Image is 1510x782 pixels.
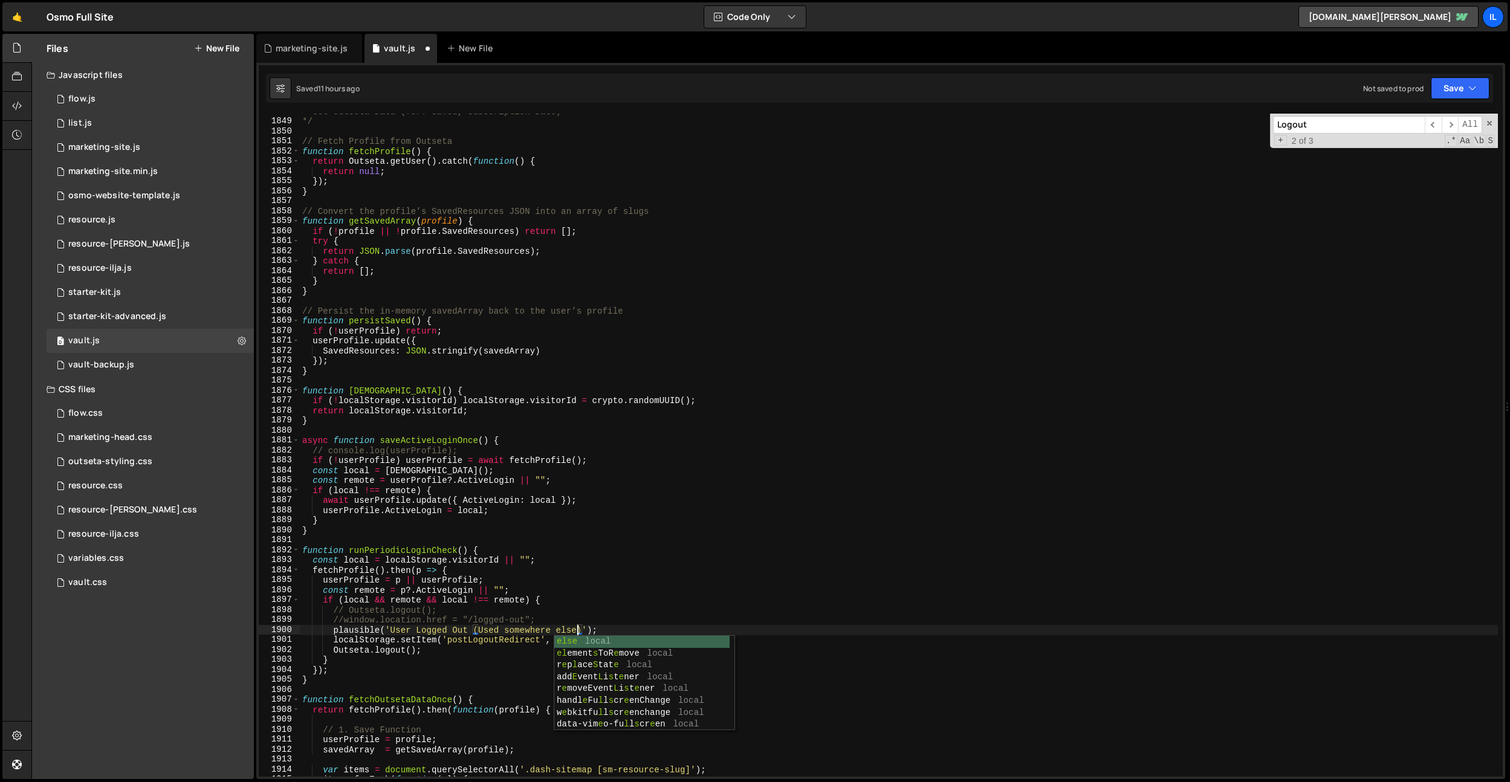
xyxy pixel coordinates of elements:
[1473,135,1485,147] span: Whole Word Search
[68,432,152,443] div: marketing-head.css
[259,665,300,675] div: 1904
[296,83,360,94] div: Saved
[259,335,300,346] div: 1871
[47,232,254,256] div: 10598/27701.js
[47,546,254,570] div: 10598/27496.css
[47,160,254,184] div: 10598/28787.js
[259,725,300,735] div: 1910
[259,495,300,505] div: 1887
[47,450,254,474] div: 10598/27499.css
[259,116,300,126] div: 1849
[259,555,300,565] div: 1893
[47,570,254,595] div: 10598/25099.css
[259,425,300,436] div: 1880
[47,353,254,377] div: 10598/25101.js
[47,305,254,329] div: 10598/44726.js
[57,337,64,347] span: 0
[1482,6,1504,28] a: Il
[259,595,300,605] div: 1897
[259,196,300,206] div: 1857
[259,126,300,137] div: 1850
[259,415,300,425] div: 1879
[447,42,497,54] div: New File
[259,246,300,256] div: 1862
[1486,135,1494,147] span: Search In Selection
[68,190,180,201] div: osmo-website-template.js
[32,63,254,87] div: Javascript files
[259,764,300,775] div: 1914
[1274,135,1287,146] span: Toggle Replace mode
[259,714,300,725] div: 1909
[259,605,300,615] div: 1898
[32,377,254,401] div: CSS files
[68,505,197,515] div: resource-[PERSON_NAME].css
[318,83,360,94] div: 11 hours ago
[259,685,300,695] div: 1906
[259,515,300,525] div: 1889
[1431,77,1489,99] button: Save
[259,395,300,406] div: 1877
[259,266,300,276] div: 1864
[259,435,300,445] div: 1881
[68,215,115,225] div: resource.js
[259,585,300,595] div: 1896
[259,186,300,196] div: 1856
[259,315,300,326] div: 1869
[259,754,300,764] div: 1913
[259,406,300,416] div: 1878
[47,10,114,24] div: Osmo Full Site
[47,474,254,498] div: 10598/27699.css
[47,425,254,450] div: 10598/28175.css
[68,94,96,105] div: flow.js
[259,505,300,515] div: 1888
[259,445,300,456] div: 1882
[47,256,254,280] div: 10598/27700.js
[47,208,254,232] div: 10598/27705.js
[47,498,254,522] div: 10598/27702.css
[259,306,300,316] div: 1868
[47,401,254,425] div: 10598/27345.css
[259,286,300,296] div: 1866
[1445,135,1457,147] span: RegExp Search
[259,565,300,575] div: 1894
[1298,6,1479,28] a: [DOMAIN_NAME][PERSON_NAME]
[259,654,300,665] div: 1903
[259,455,300,465] div: 1883
[259,146,300,157] div: 1852
[259,575,300,585] div: 1895
[68,166,158,177] div: marketing-site.min.js
[68,263,132,274] div: resource-ilja.js
[259,276,300,286] div: 1865
[259,226,300,236] div: 1860
[68,311,166,322] div: starter-kit-advanced.js
[2,2,32,31] a: 🤙
[68,239,190,250] div: resource-[PERSON_NAME].js
[1458,116,1482,134] span: Alt-Enter
[68,480,123,491] div: resource.css
[47,522,254,546] div: 10598/27703.css
[47,329,254,353] div: 10598/24130.js
[259,216,300,226] div: 1859
[1425,116,1442,134] span: ​
[259,485,300,496] div: 1886
[259,296,300,306] div: 1867
[259,615,300,625] div: 1899
[259,355,300,366] div: 1873
[68,577,107,588] div: vault.css
[47,42,68,55] h2: Files
[704,6,806,28] button: Code Only
[259,465,300,476] div: 1884
[68,118,92,129] div: list.js
[259,236,300,246] div: 1861
[68,408,103,419] div: flow.css
[259,625,300,635] div: 1900
[68,287,121,298] div: starter-kit.js
[68,529,139,540] div: resource-ilja.css
[259,156,300,166] div: 1853
[259,375,300,386] div: 1875
[259,694,300,705] div: 1907
[259,545,300,555] div: 1892
[1442,116,1459,134] span: ​
[259,525,300,535] div: 1890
